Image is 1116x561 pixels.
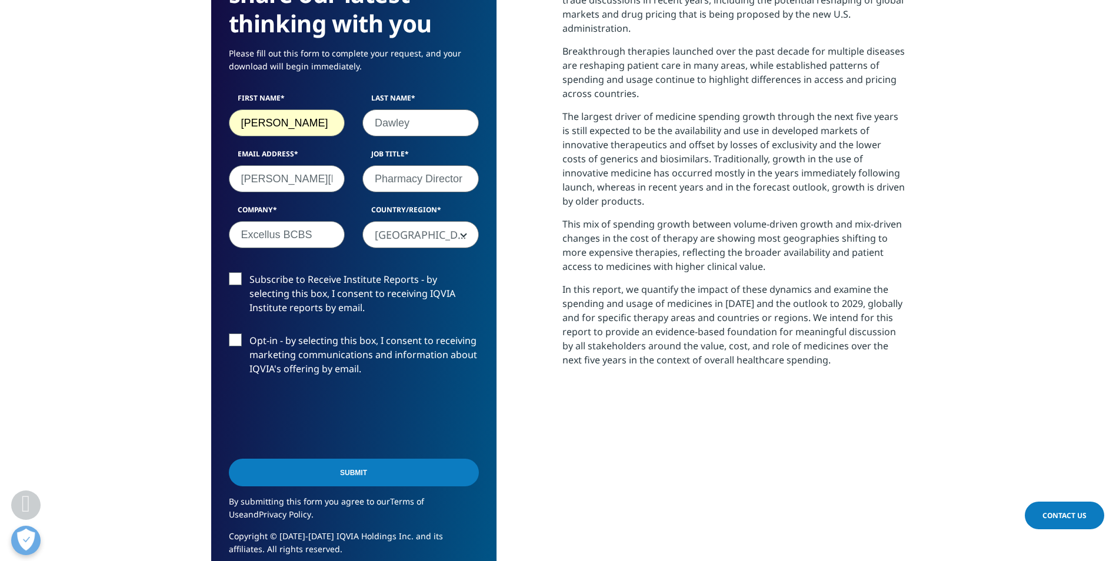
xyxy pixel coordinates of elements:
label: First Name [229,93,345,109]
span: United States [363,222,478,249]
p: This mix of spending growth between volume-driven growth and mix-driven changes in the cost of th... [562,217,905,282]
label: Country/Region [362,205,479,221]
label: Opt-in - by selecting this box, I consent to receiving marketing communications and information a... [229,333,479,382]
label: Job Title [362,149,479,165]
p: By submitting this form you agree to our and . [229,495,479,530]
label: Last Name [362,93,479,109]
p: In this report, we quantify the impact of these dynamics and examine the spending and usage of me... [562,282,905,376]
p: Please fill out this form to complete your request, and your download will begin immediately. [229,47,479,82]
span: Contact Us [1042,510,1087,520]
label: Company [229,205,345,221]
a: Privacy Policy [259,509,311,520]
label: Email Address [229,149,345,165]
iframe: reCAPTCHA [229,395,408,440]
a: Contact Us [1025,502,1104,529]
p: The largest driver of medicine spending growth through the next five years is still expected to b... [562,109,905,217]
label: Subscribe to Receive Institute Reports - by selecting this box, I consent to receiving IQVIA Inst... [229,272,479,321]
button: Open Preferences [11,526,41,555]
span: United States [362,221,479,248]
p: Breakthrough therapies launched over the past decade for multiple diseases are reshaping patient ... [562,44,905,109]
input: Submit [229,459,479,486]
